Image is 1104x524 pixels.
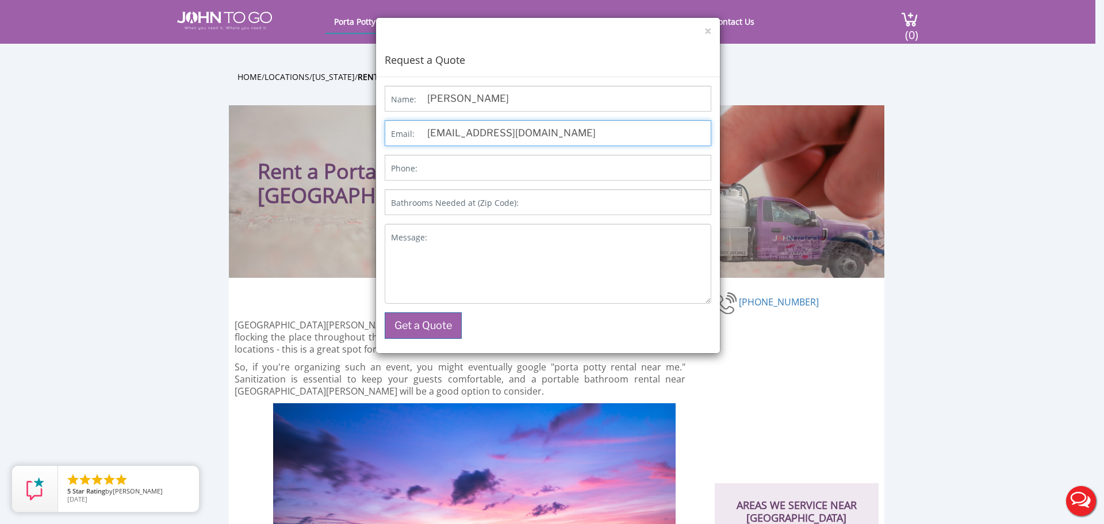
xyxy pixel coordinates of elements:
label: Email: [391,128,415,140]
li:  [78,473,92,487]
label: Message: [391,232,427,243]
button: × [704,25,711,37]
span: Star Rating [72,487,105,495]
span: by [67,488,190,496]
form: Contact form [376,77,720,353]
li:  [90,473,104,487]
label: Bathrooms Needed at (Zip Code): [391,197,519,209]
label: Name: [391,94,416,105]
span: [DATE] [67,495,87,503]
span: [PERSON_NAME] [113,487,163,495]
img: Review Rating [24,477,47,500]
label: Phone: [391,163,417,174]
span: 5 [67,487,71,495]
li:  [114,473,128,487]
h4: Request a Quote [385,37,711,68]
li:  [102,473,116,487]
button: Live Chat [1058,478,1104,524]
li:  [66,473,80,487]
button: Get a Quote [385,312,462,339]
